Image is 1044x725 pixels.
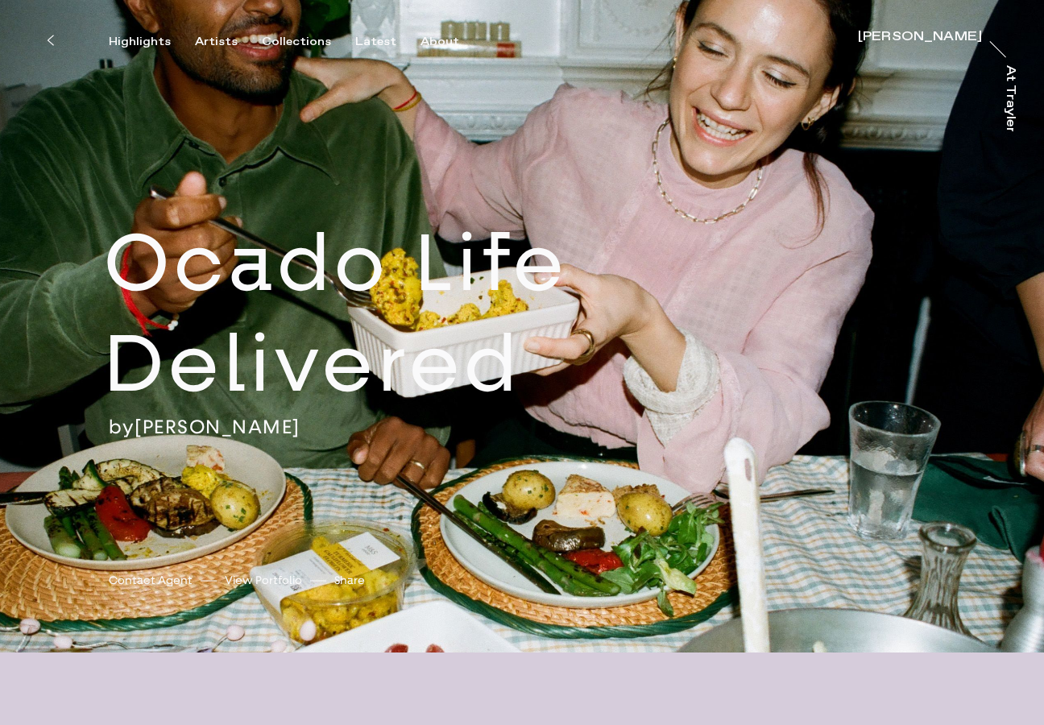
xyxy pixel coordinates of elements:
span: by [109,415,135,439]
button: Collections [262,35,355,49]
div: Collections [262,35,331,49]
button: Artists [195,35,262,49]
div: About [420,35,459,49]
a: At Trayler [1000,65,1017,131]
button: About [420,35,483,49]
div: Artists [195,35,238,49]
a: [PERSON_NAME] [135,415,300,439]
button: Share [334,570,365,591]
button: Highlights [109,35,195,49]
h2: Ocado Life Delivered [104,213,1044,415]
div: At Trayler [1004,65,1017,134]
a: Contact Agent [109,572,193,589]
a: [PERSON_NAME] [858,31,982,47]
a: View Portfolio [225,572,302,589]
div: Latest [355,35,396,49]
button: Latest [355,35,420,49]
div: Highlights [109,35,171,49]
